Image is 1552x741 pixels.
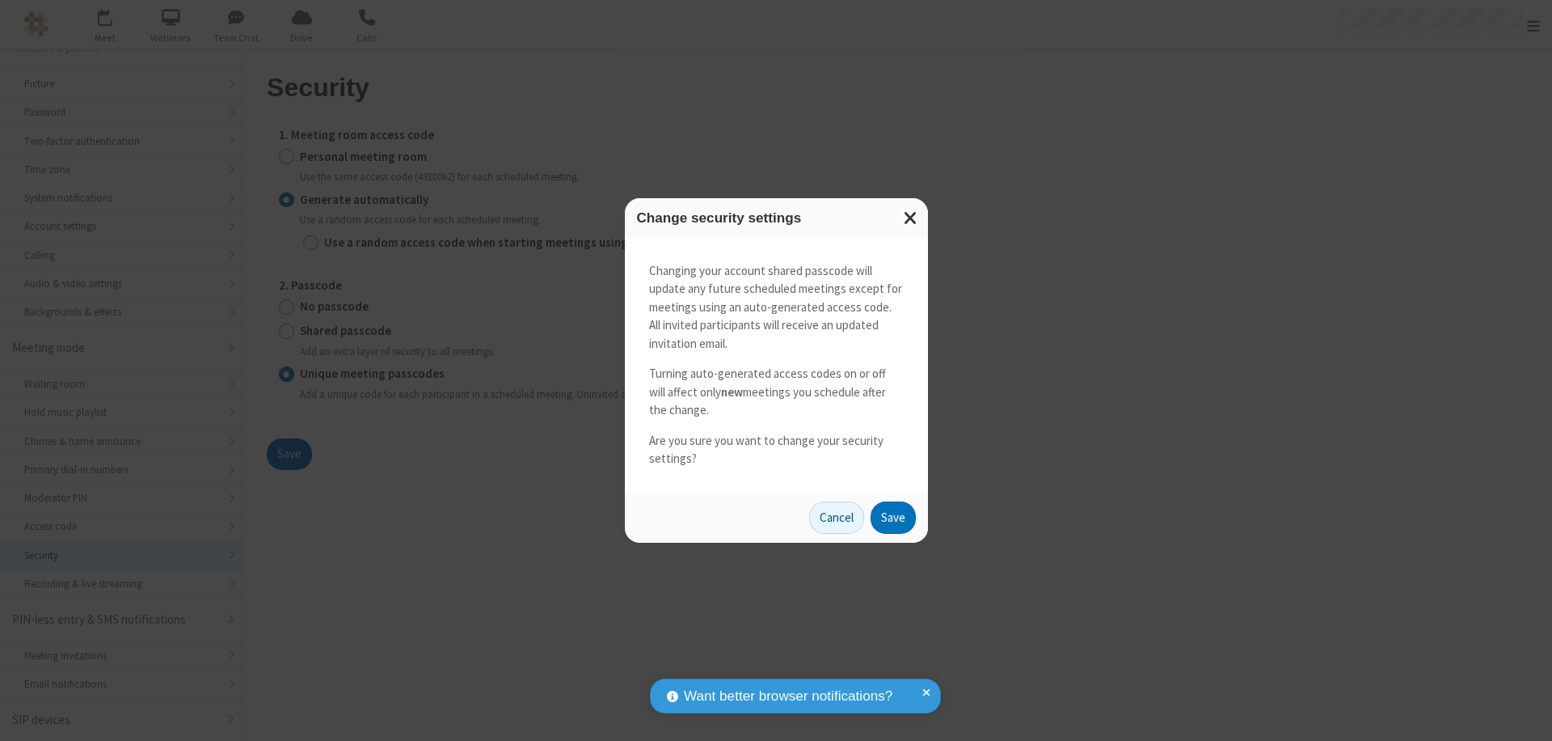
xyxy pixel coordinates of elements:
[637,210,916,226] h3: Change security settings
[684,686,892,707] span: Want better browser notifications?
[809,502,864,534] button: Cancel
[721,384,743,400] strong: new
[871,502,916,534] button: Save
[649,262,904,354] p: Changing your account shared passcode will update any future scheduled meetings except for meetin...
[894,198,928,238] button: Close modal
[649,365,904,420] p: Turning auto-generated access codes on or off will affect only meetings you schedule after the ch...
[649,432,904,468] p: Are you sure you want to change your security settings?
